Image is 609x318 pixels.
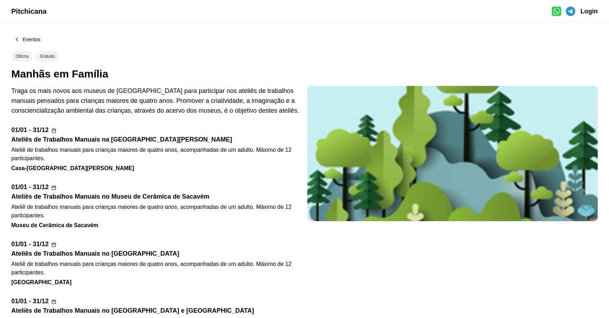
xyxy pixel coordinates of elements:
[11,260,302,277] div: Ateliê de trabalhos manuais para crianças maiores de quatro anos, acompanhadas de um adulto. Máxi...
[40,54,55,59] div: Gratuito
[11,68,598,80] div: Manhãs em Família
[11,241,49,247] div: 01/01 - 31/12
[11,146,302,163] div: Ateliê de trabalhos manuais para crianças maiores de quatro anos, acompanhadas de um adulto. Máxi...
[11,7,47,15] span: Pitchicana
[580,8,598,15] span: Login
[11,184,49,190] div: 01/01 - 31/12
[16,54,29,59] div: Oficina
[11,6,47,16] a: Pitchicana
[11,164,302,173] div: Casa-[GEOGRAPHIC_DATA][PERSON_NAME]
[11,135,302,144] div: Ateliês de Trabalhos Manuais na [GEOGRAPHIC_DATA][PERSON_NAME]
[11,203,302,220] div: Ateliê de trabalhos manuais para crianças maiores de quatro anos, acompanhadas de um adulto. Máxi...
[307,86,598,221] img: Manhãs em Família
[11,306,302,316] div: Ateliês de Trabalhos Manuais no [GEOGRAPHIC_DATA] e [GEOGRAPHIC_DATA]
[11,86,302,116] div: Traga os mais novos aos museus de [GEOGRAPHIC_DATA] para participar nos ateliês de trabalhos manu...
[11,249,302,258] div: Ateliês de Trabalhos Manuais no [GEOGRAPHIC_DATA]
[23,37,41,42] div: Eventos
[11,278,302,287] div: [GEOGRAPHIC_DATA]
[11,127,49,133] div: 01/01 - 31/12
[11,298,49,304] div: 01/01 - 31/12
[11,192,302,201] div: Ateliês de Trabalhos Manuais no Museu de Cerâmica de Sacavém
[11,221,302,230] div: Museu de Cerâmica de Sacavém
[580,6,598,16] a: Login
